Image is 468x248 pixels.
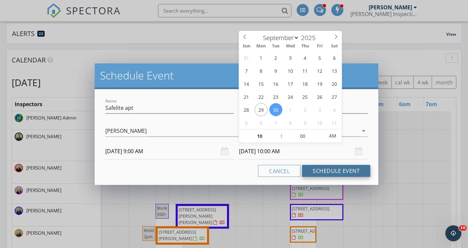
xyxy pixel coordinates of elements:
span: September 28, 2025 [240,103,253,116]
span: September 23, 2025 [269,90,282,103]
input: Select date [105,143,234,160]
span: September 19, 2025 [313,77,326,90]
span: October 11, 2025 [328,116,341,129]
span: September 9, 2025 [269,64,282,77]
span: September 29, 2025 [255,103,268,116]
div: [PERSON_NAME] [105,128,147,134]
span: September 8, 2025 [255,64,268,77]
input: Select date [239,143,368,160]
span: October 1, 2025 [284,103,297,116]
span: Click to toggle [323,129,342,143]
span: September 12, 2025 [313,64,326,77]
span: Tue [268,44,283,48]
span: September 30, 2025 [269,103,282,116]
i: arrow_drop_down [360,127,368,135]
span: September 14, 2025 [240,77,253,90]
span: September 7, 2025 [240,64,253,77]
span: September 13, 2025 [328,64,341,77]
span: September 4, 2025 [299,51,312,64]
span: September 21, 2025 [240,90,253,103]
span: Wed [283,44,298,48]
span: October 5, 2025 [240,116,253,129]
span: September 1, 2025 [255,51,268,64]
span: October 2, 2025 [299,103,312,116]
span: Sat [327,44,342,48]
span: October 10, 2025 [313,116,326,129]
button: Cancel [258,165,301,177]
span: 10 [459,225,467,231]
span: September 25, 2025 [299,90,312,103]
span: October 7, 2025 [269,116,282,129]
span: October 9, 2025 [299,116,312,129]
span: September 24, 2025 [284,90,297,103]
span: Sun [239,44,254,48]
span: September 10, 2025 [284,64,297,77]
iframe: Intercom live chat [445,225,461,241]
span: September 6, 2025 [328,51,341,64]
span: August 31, 2025 [240,51,253,64]
span: Fri [312,44,327,48]
span: September 16, 2025 [269,77,282,90]
h2: Schedule Event [100,69,373,82]
span: September 11, 2025 [299,64,312,77]
span: September 20, 2025 [328,77,341,90]
span: September 3, 2025 [284,51,297,64]
span: Thu [298,44,312,48]
span: September 15, 2025 [255,77,268,90]
span: October 6, 2025 [255,116,268,129]
span: October 4, 2025 [328,103,341,116]
button: Schedule Event [302,165,370,177]
span: September 17, 2025 [284,77,297,90]
span: September 5, 2025 [313,51,326,64]
span: September 2, 2025 [269,51,282,64]
span: October 3, 2025 [313,103,326,116]
span: September 26, 2025 [313,90,326,103]
input: Year [299,33,321,42]
span: Mon [254,44,268,48]
span: September 22, 2025 [255,90,268,103]
span: October 8, 2025 [284,116,297,129]
span: : [280,129,282,143]
span: September 27, 2025 [328,90,341,103]
span: September 18, 2025 [299,77,312,90]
